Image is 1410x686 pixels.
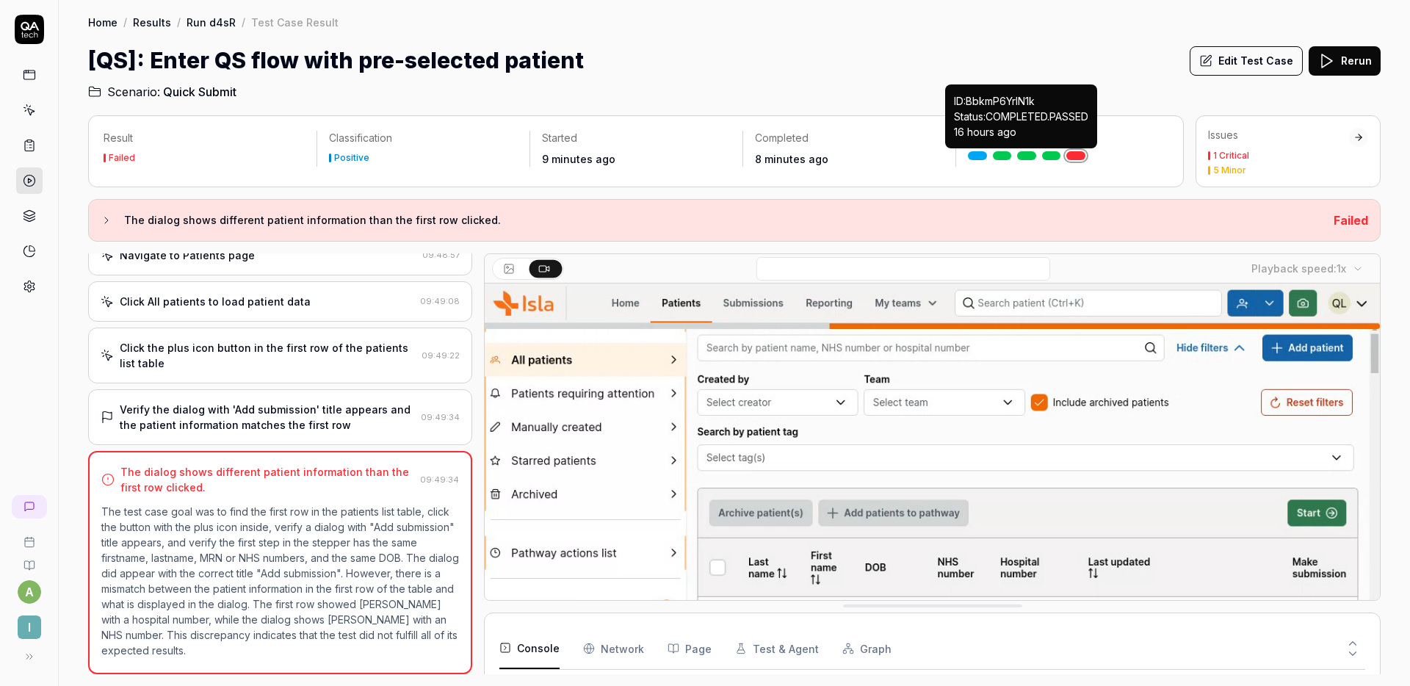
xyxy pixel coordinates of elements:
button: Test & Agent [735,628,819,669]
button: Rerun [1309,46,1381,76]
h3: The dialog shows different patient information than the first row clicked. [124,212,1322,229]
button: I [6,604,52,642]
button: Graph [842,628,892,669]
a: New conversation [12,495,47,519]
span: Failed [1334,213,1368,228]
p: ID: BbkmP6YrlN1k Status: COMPLETED . PASSED [954,93,1088,140]
div: Playback speed: [1251,261,1346,276]
a: Home [88,15,117,29]
time: 09:49:34 [421,412,460,422]
button: Edit Test Case [1190,46,1303,76]
div: / [123,15,127,29]
div: Click All patients to load patient data [120,294,311,309]
a: Documentation [6,548,52,571]
div: Issues [1208,128,1349,142]
span: Scenario: [104,83,160,101]
time: 9 minutes ago [542,153,615,165]
time: 09:49:22 [422,350,460,361]
p: Classification [329,131,518,145]
button: Page [668,628,712,669]
a: Book a call with us [6,524,52,548]
p: Result [104,131,305,145]
p: Started [542,131,731,145]
div: The dialog shows different patient information than the first row clicked. [120,464,414,495]
span: I [18,615,41,639]
div: Verify the dialog with 'Add submission' title appears and the patient information matches the fir... [120,402,415,433]
div: Positive [334,154,369,162]
h1: [QS]: Enter QS flow with pre-selected patient [88,44,584,77]
time: 09:48:57 [422,250,460,260]
a: Results [133,15,171,29]
p: Completed [755,131,944,145]
button: Console [499,628,560,669]
button: The dialog shows different patient information than the first row clicked. [101,212,1322,229]
time: 16 hours ago [954,126,1016,138]
button: a [18,580,41,604]
div: 5 Minor [1213,166,1246,175]
time: 09:49:08 [420,296,460,306]
div: / [242,15,245,29]
div: / [177,15,181,29]
span: Quick Submit [163,83,236,101]
p: The test case goal was to find the first row in the patients list table, click the button with th... [101,504,459,658]
div: Click the plus icon button in the first row of the patients list table [120,340,416,371]
div: Navigate to Patients page [120,248,255,263]
div: Failed [109,154,135,162]
time: 8 minutes ago [755,153,828,165]
button: Network [583,628,644,669]
a: Run d4sR [187,15,236,29]
time: 09:49:34 [420,474,459,485]
div: Test Case Result [251,15,339,29]
div: 1 Critical [1213,151,1249,160]
a: Scenario:Quick Submit [88,83,236,101]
